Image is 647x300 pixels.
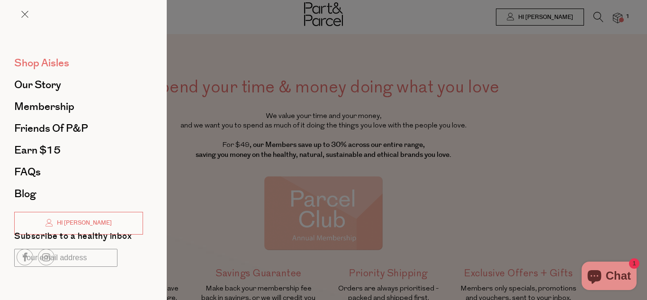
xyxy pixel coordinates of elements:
a: Blog [14,189,143,199]
span: Friends of P&P [14,121,88,136]
a: Hi [PERSON_NAME] [14,212,143,235]
inbox-online-store-chat: Shopify online store chat [579,262,639,292]
span: Our Story [14,77,61,92]
a: Our Story [14,80,143,90]
a: FAQs [14,167,143,177]
span: Blog [14,186,36,201]
span: Shop Aisles [14,55,69,71]
span: Membership [14,99,74,114]
span: FAQs [14,164,41,180]
a: Earn $15 [14,145,143,155]
span: Hi [PERSON_NAME] [54,219,112,227]
span: Earn $15 [14,143,61,158]
label: Subscribe to a healthy inbox [14,232,132,244]
a: Friends of P&P [14,123,143,134]
a: Membership [14,101,143,112]
a: Shop Aisles [14,58,143,68]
